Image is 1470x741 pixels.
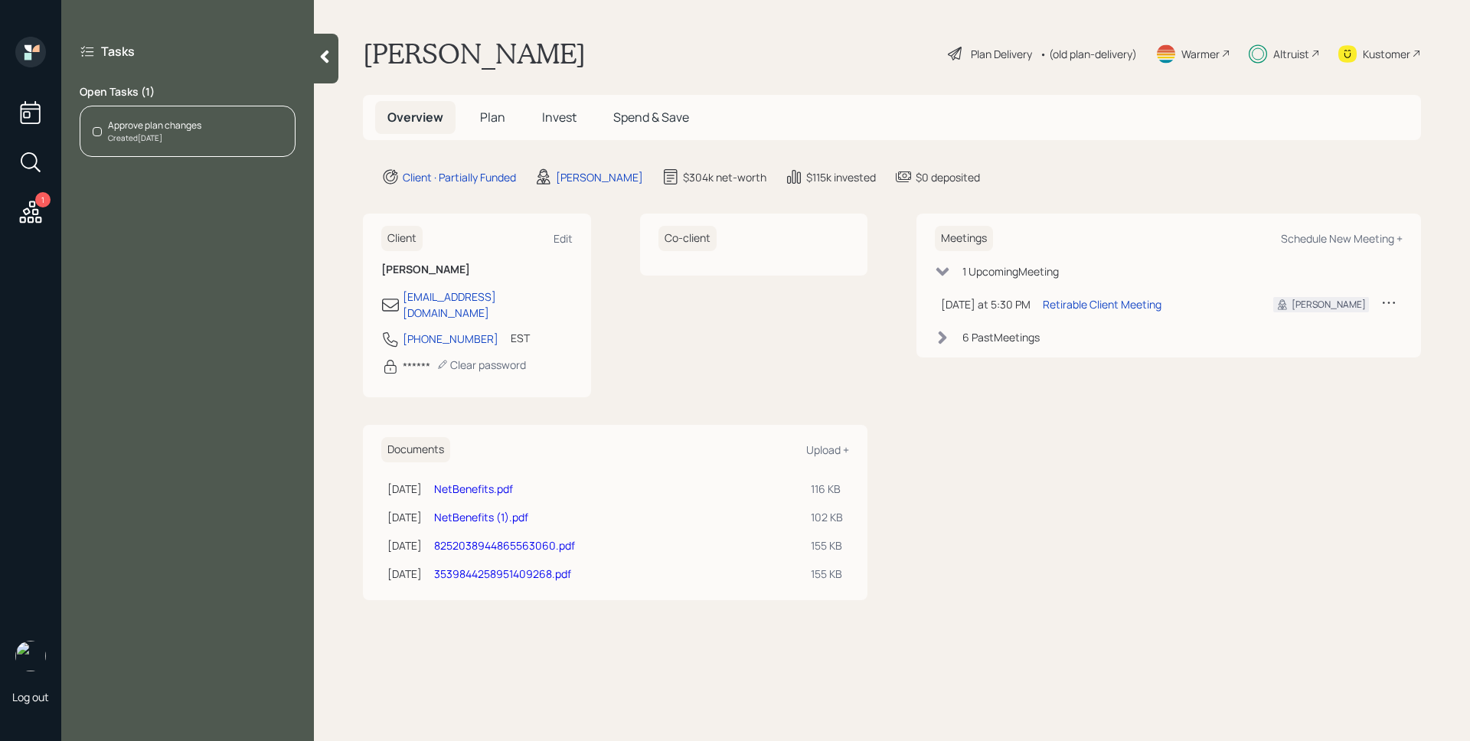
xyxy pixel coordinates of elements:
[542,109,577,126] span: Invest
[35,192,51,207] div: 1
[1281,231,1403,246] div: Schedule New Meeting +
[387,481,422,497] div: [DATE]
[403,331,498,347] div: [PHONE_NUMBER]
[387,566,422,582] div: [DATE]
[381,226,423,251] h6: Client
[683,169,766,185] div: $304k net-worth
[658,226,717,251] h6: Co-client
[511,330,530,346] div: EST
[434,566,571,581] a: 3539844258951409268.pdf
[916,169,980,185] div: $0 deposited
[1363,46,1410,62] div: Kustomer
[387,537,422,553] div: [DATE]
[15,641,46,671] img: james-distasi-headshot.png
[434,538,575,553] a: 8252038944865563060.pdf
[403,289,573,321] div: [EMAIL_ADDRESS][DOMAIN_NAME]
[811,509,843,525] div: 102 KB
[381,437,450,462] h6: Documents
[1043,296,1161,312] div: Retirable Client Meeting
[806,442,849,457] div: Upload +
[935,226,993,251] h6: Meetings
[108,132,201,144] div: Created [DATE]
[1040,46,1137,62] div: • (old plan-delivery)
[962,263,1059,279] div: 1 Upcoming Meeting
[436,357,526,372] div: Clear password
[613,109,689,126] span: Spend & Save
[811,537,843,553] div: 155 KB
[363,37,586,70] h1: [PERSON_NAME]
[108,119,201,132] div: Approve plan changes
[554,231,573,246] div: Edit
[434,510,528,524] a: NetBenefits (1).pdf
[387,509,422,525] div: [DATE]
[811,481,843,497] div: 116 KB
[1181,46,1220,62] div: Warmer
[811,566,843,582] div: 155 KB
[480,109,505,126] span: Plan
[1273,46,1309,62] div: Altruist
[434,481,513,496] a: NetBenefits.pdf
[101,43,135,60] label: Tasks
[12,690,49,704] div: Log out
[971,46,1032,62] div: Plan Delivery
[806,169,876,185] div: $115k invested
[381,263,573,276] h6: [PERSON_NAME]
[556,169,643,185] div: [PERSON_NAME]
[962,329,1040,345] div: 6 Past Meeting s
[387,109,443,126] span: Overview
[941,296,1031,312] div: [DATE] at 5:30 PM
[403,169,516,185] div: Client · Partially Funded
[1292,298,1366,312] div: [PERSON_NAME]
[80,84,296,100] label: Open Tasks ( 1 )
